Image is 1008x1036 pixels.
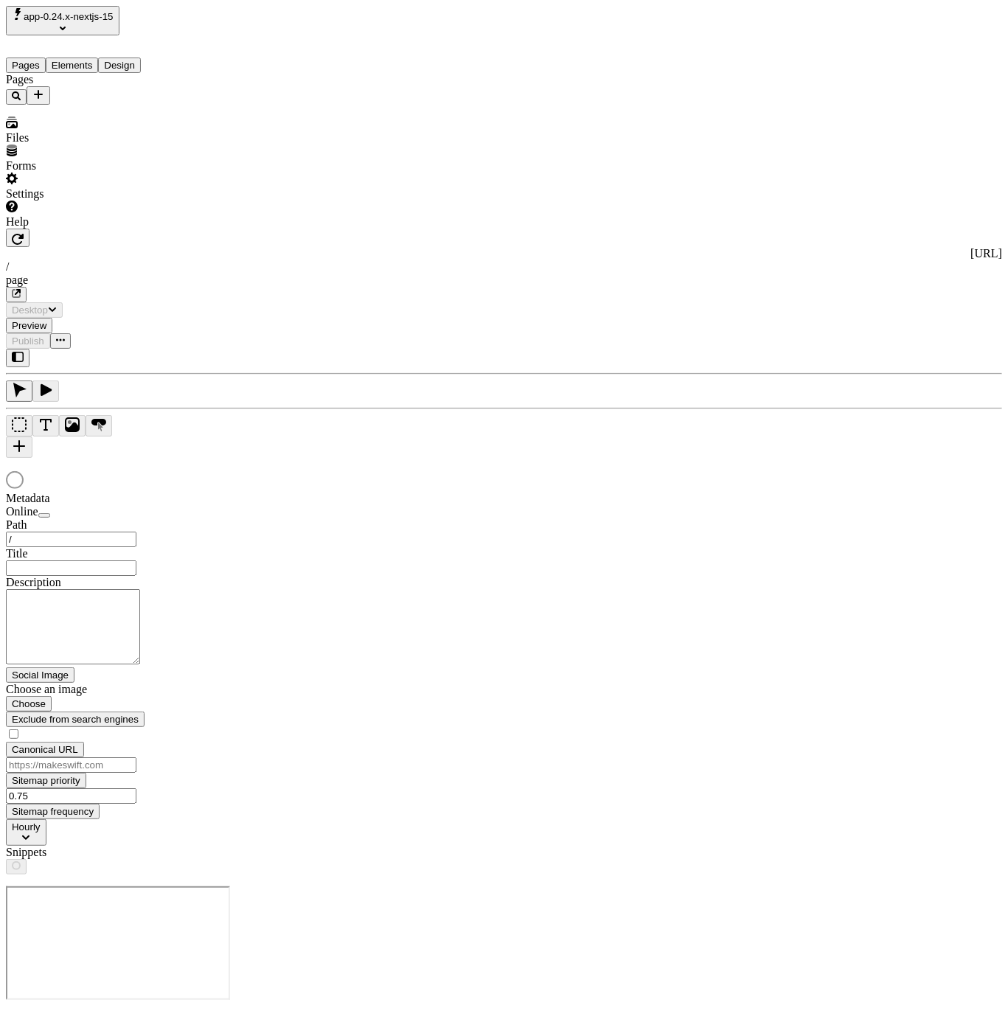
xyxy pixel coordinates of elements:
button: Design [98,58,141,73]
span: Sitemap frequency [12,806,94,817]
input: https://makeswift.com [6,757,136,773]
span: Path [6,518,27,531]
span: Preview [12,320,46,331]
button: Text [32,415,59,437]
div: Choose an image [6,683,183,696]
span: Publish [12,336,44,347]
span: Title [6,547,28,560]
button: Image [59,415,86,437]
span: Canonical URL [12,744,78,755]
iframe: Cookie Feature Detection [6,886,230,1000]
div: Forms [6,159,181,173]
span: Desktop [12,305,48,316]
div: / [6,260,1002,274]
button: Button [86,415,112,437]
span: app-0.24.x-nextjs-15 [24,11,114,22]
div: Snippets [6,846,183,859]
div: Help [6,215,181,229]
span: Exclude from search engines [12,714,139,725]
button: Pages [6,58,46,73]
span: Description [6,576,61,588]
button: Choose [6,696,52,712]
span: Sitemap priority [12,775,80,786]
div: Settings [6,187,181,201]
button: Elements [46,58,99,73]
button: Publish [6,333,50,349]
button: Preview [6,318,52,333]
button: Social Image [6,667,74,683]
div: page [6,274,1002,287]
button: Add new [27,86,50,105]
button: Sitemap frequency [6,804,100,819]
div: Metadata [6,492,183,505]
button: Canonical URL [6,742,84,757]
span: Hourly [12,821,41,832]
span: Online [6,505,38,518]
button: Desktop [6,302,63,318]
div: Pages [6,73,181,86]
span: Choose [12,698,46,709]
div: Files [6,131,181,145]
button: Select site [6,6,119,35]
span: Social Image [12,670,69,681]
button: Exclude from search engines [6,712,145,727]
button: Hourly [6,819,46,846]
button: Box [6,415,32,437]
div: [URL] [6,247,1002,260]
button: Sitemap priority [6,773,86,788]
